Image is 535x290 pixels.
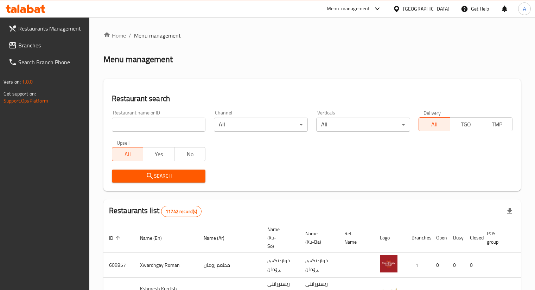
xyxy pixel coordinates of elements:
span: Search Branch Phone [18,58,84,66]
th: Logo [374,223,406,253]
h2: Restaurant search [112,93,512,104]
span: 1.0.0 [22,77,33,86]
span: All [115,149,141,159]
span: Version: [4,77,21,86]
span: Search [117,172,200,180]
td: 0 [431,253,447,278]
nav: breadcrumb [103,31,521,40]
td: مطعم رومان [198,253,262,278]
a: Search Branch Phone [3,54,89,71]
img: Xwardngay Roman [380,255,397,272]
h2: Restaurants list [109,205,202,217]
div: Export file [501,203,518,220]
th: Open [431,223,447,253]
span: Branches [18,41,84,50]
span: No [177,149,203,159]
span: Ref. Name [344,229,366,246]
button: Search [112,170,206,183]
span: A [523,5,526,13]
div: Menu-management [327,5,370,13]
span: TGO [453,119,479,130]
h2: Menu management [103,54,173,65]
li: / [129,31,131,40]
span: Name (En) [140,234,171,242]
td: 0 [464,253,481,278]
th: Closed [464,223,481,253]
span: ID [109,234,122,242]
button: All [419,117,450,131]
td: 609857 [103,253,134,278]
div: All [316,118,410,132]
span: All [422,119,447,130]
span: POS group [487,229,508,246]
div: Total records count [161,206,202,217]
span: Restaurants Management [18,24,84,33]
td: Xwardngay Roman [134,253,198,278]
button: Yes [143,147,174,161]
button: TMP [481,117,512,131]
label: Delivery [423,110,441,115]
span: Get support on: [4,89,36,98]
span: Name (Ku-Ba) [305,229,330,246]
label: Upsell [117,140,130,145]
a: Support.OpsPlatform [4,96,48,105]
div: All [214,118,308,132]
span: Name (Ku-So) [267,225,291,250]
span: Yes [146,149,172,159]
th: Branches [406,223,431,253]
button: No [174,147,206,161]
button: All [112,147,144,161]
span: Menu management [134,31,181,40]
span: 11742 record(s) [161,208,201,215]
th: Busy [447,223,464,253]
td: خواردنگەی ڕۆمان [300,253,339,278]
a: Home [103,31,126,40]
td: 0 [447,253,464,278]
div: [GEOGRAPHIC_DATA] [403,5,450,13]
a: Branches [3,37,89,54]
button: TGO [450,117,482,131]
a: Restaurants Management [3,20,89,37]
td: خواردنگەی ڕۆمان [262,253,300,278]
span: TMP [484,119,510,130]
td: 1 [406,253,431,278]
input: Search for restaurant name or ID.. [112,118,206,132]
span: Name (Ar) [204,234,234,242]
